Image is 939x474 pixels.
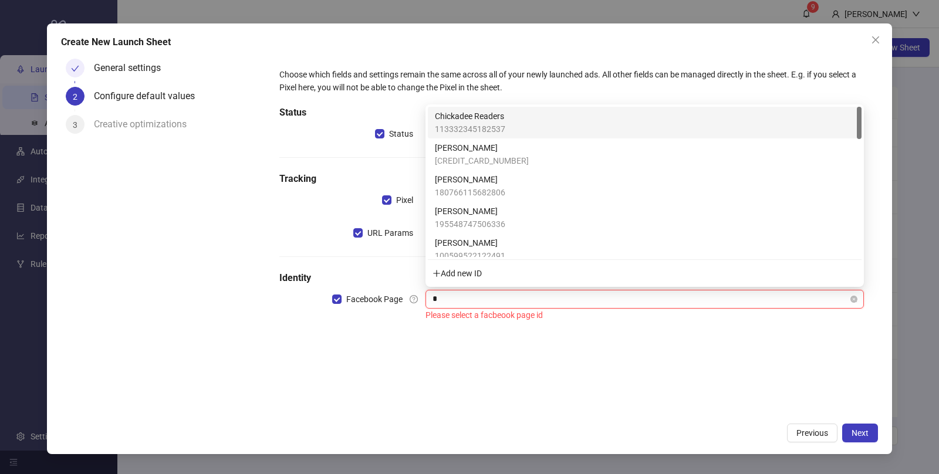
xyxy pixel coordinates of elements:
span: 3 [73,120,77,130]
div: soniamwhittaker [428,138,862,170]
span: 113332345182537 [435,123,505,136]
h5: Tracking [279,172,864,186]
span: Status [384,127,418,140]
span: [CREDIT_CARD_NUMBER] [435,154,529,167]
span: Previous [796,428,828,438]
div: Create New Launch Sheet [61,35,878,49]
span: Facebook Page [342,293,407,306]
span: Chickadee Readers [435,110,505,123]
h5: Status [279,106,864,120]
div: Brooke Raybould [428,170,862,202]
span: question-circle [410,295,418,303]
span: [PERSON_NAME] [435,205,505,218]
span: [PERSON_NAME] [435,236,505,249]
button: Close [866,31,885,49]
span: [PERSON_NAME] [435,173,505,186]
div: plusAdd new ID [428,262,862,285]
span: 2 [73,92,77,101]
div: Chickadee Readers [428,107,862,138]
span: Pixel [391,194,418,206]
span: check [71,65,79,73]
div: Configure default values [94,87,204,106]
h5: Identity [279,271,864,285]
div: Abbie Clark [428,233,862,265]
div: Please select a facbeook page id [425,309,864,321]
button: Next [842,424,878,442]
span: 180766115682806 [435,186,505,199]
span: 195548747506336 [435,218,505,231]
div: Creative optimizations [94,115,196,134]
button: Previous [787,424,837,442]
span: plus [433,269,441,277]
span: URL Params [363,226,418,239]
div: Choose which fields and settings remain the same across all of your newly launched ads. All other... [279,68,864,94]
span: Next [852,428,869,438]
div: General settings [94,59,170,77]
span: close-circle [850,296,857,303]
span: [PERSON_NAME] [435,141,529,154]
div: Katarina Konow [428,202,862,233]
span: 100599522122491 [435,249,505,262]
span: close [871,35,880,45]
